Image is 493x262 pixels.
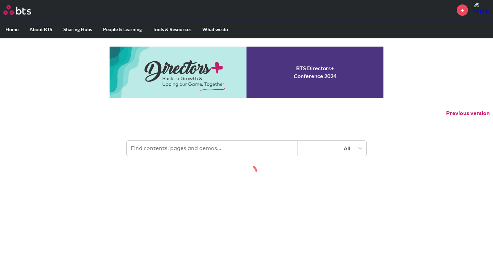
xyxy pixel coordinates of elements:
[127,141,298,156] input: Find contents, pages and demos...
[197,21,233,38] label: What we do
[473,2,490,18] img: Mubin Al Rashid
[58,21,98,38] label: Sharing Hubs
[98,21,147,38] label: People & Learning
[473,2,490,18] a: Profile
[446,110,490,117] button: Previous version
[457,4,468,16] a: +
[3,5,44,15] a: Go home
[301,145,350,152] div: All
[3,5,31,15] img: BTS Logo
[147,21,197,38] label: Tools & Resources
[24,21,58,38] label: About BTS
[110,47,383,98] a: Conference 2024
